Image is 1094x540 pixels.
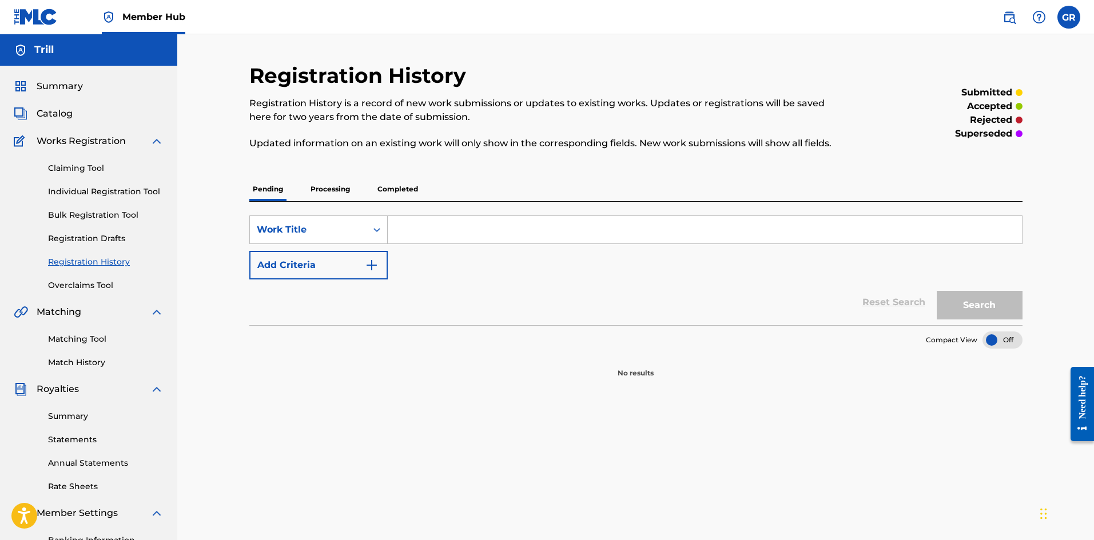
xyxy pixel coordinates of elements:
button: Add Criteria [249,251,388,279]
p: Updated information on an existing work will only show in the corresponding fields. New work subm... [249,137,845,150]
img: help [1032,10,1046,24]
a: Individual Registration Tool [48,186,164,198]
img: Royalties [14,382,27,396]
a: Matching Tool [48,333,164,345]
div: Work Title [257,223,360,237]
a: Statements [48,434,164,446]
img: expand [150,305,164,319]
span: Catalog [37,107,73,121]
a: Registration History [48,256,164,268]
span: Matching [37,305,81,319]
img: Member Settings [14,506,27,520]
span: Member Hub [122,10,185,23]
span: Member Settings [37,506,118,520]
img: Top Rightsholder [102,10,116,24]
span: Summary [37,79,83,93]
span: Works Registration [37,134,126,148]
img: 9d2ae6d4665cec9f34b9.svg [365,258,379,272]
a: Public Search [998,6,1021,29]
a: Annual Statements [48,457,164,469]
p: Processing [307,177,353,201]
img: Summary [14,79,27,93]
a: Bulk Registration Tool [48,209,164,221]
a: Registration Drafts [48,233,164,245]
img: Matching [14,305,28,319]
div: User Menu [1057,6,1080,29]
iframe: Resource Center [1062,358,1094,450]
a: CatalogCatalog [14,107,73,121]
span: Royalties [37,382,79,396]
h5: Trill [34,43,54,57]
a: Rate Sheets [48,481,164,493]
p: Completed [374,177,421,201]
p: submitted [961,86,1012,99]
img: Catalog [14,107,27,121]
div: Drag [1040,497,1047,531]
img: expand [150,506,164,520]
p: Registration History is a record of new work submissions or updates to existing works. Updates or... [249,97,845,124]
a: Summary [48,410,164,422]
h2: Registration History [249,63,472,89]
p: rejected [970,113,1012,127]
p: No results [618,354,654,378]
p: accepted [967,99,1012,113]
img: Works Registration [14,134,29,148]
a: Claiming Tool [48,162,164,174]
div: Help [1028,6,1051,29]
p: Pending [249,177,287,201]
span: Compact View [926,335,977,345]
form: Search Form [249,215,1023,325]
p: superseded [955,127,1012,141]
img: MLC Logo [14,9,58,25]
img: expand [150,134,164,148]
iframe: Chat Widget [1037,485,1094,540]
img: expand [150,382,164,396]
img: search [1002,10,1016,24]
img: Accounts [14,43,27,57]
a: Overclaims Tool [48,279,164,291]
a: SummarySummary [14,79,83,93]
a: Match History [48,357,164,369]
